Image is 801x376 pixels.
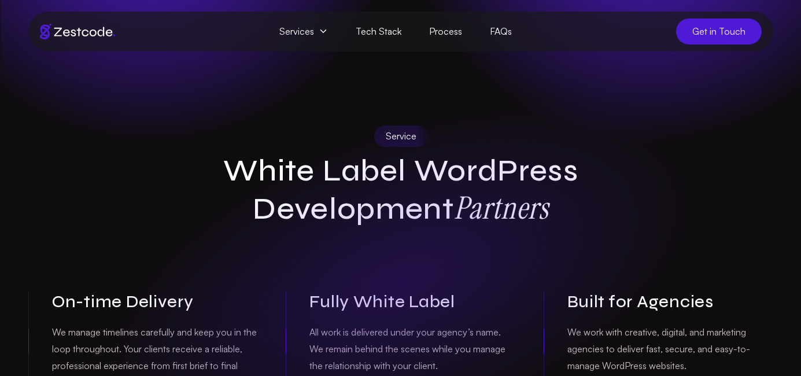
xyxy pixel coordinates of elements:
[453,187,548,227] strong: Partners
[309,324,515,374] p: All work is delivered under your agency’s name. We remain behind the scenes while you manage the ...
[567,292,773,312] h3: Built for Agencies
[179,153,623,228] h1: White Label WordPress Development
[676,19,762,45] a: Get in Touch
[52,292,258,312] h3: On-time Delivery
[415,19,476,45] a: Process
[476,19,526,45] a: FAQs
[265,19,342,45] span: Services
[342,19,415,45] a: Tech Stack
[374,126,427,147] div: Service
[567,324,773,374] p: We work with creative, digital, and marketing agencies to deliver fast, secure, and easy-to-manag...
[309,292,515,312] h3: Fully White Label
[40,24,115,39] img: Brand logo of zestcode digital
